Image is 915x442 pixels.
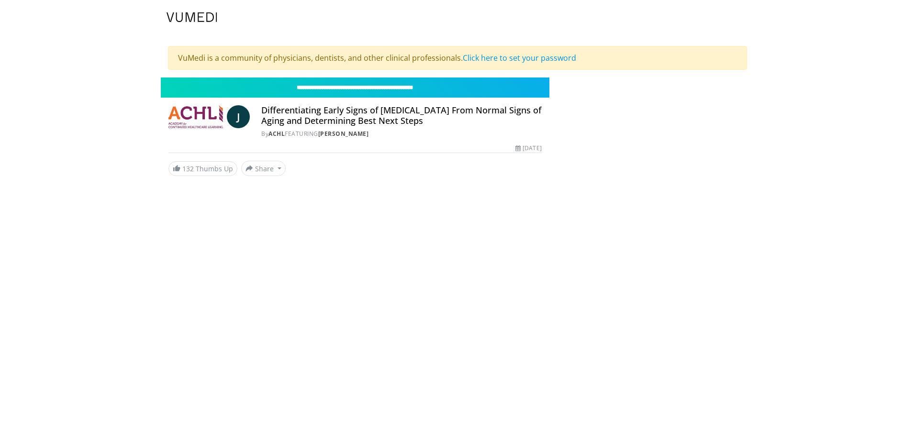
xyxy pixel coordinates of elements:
button: Share [241,161,286,176]
div: By FEATURING [261,130,541,138]
div: VuMedi is a community of physicians, dentists, and other clinical professionals. [168,46,747,70]
h4: Differentiating Early Signs of [MEDICAL_DATA] From Normal Signs of Aging and Determining Best Nex... [261,105,541,126]
a: 132 Thumbs Up [168,161,237,176]
a: Click here to set your password [463,53,576,63]
a: ACHL [268,130,285,138]
img: ACHL [168,105,223,128]
a: [PERSON_NAME] [318,130,369,138]
a: J [227,105,250,128]
div: [DATE] [515,144,541,153]
img: VuMedi Logo [167,12,217,22]
span: 132 [182,164,194,173]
